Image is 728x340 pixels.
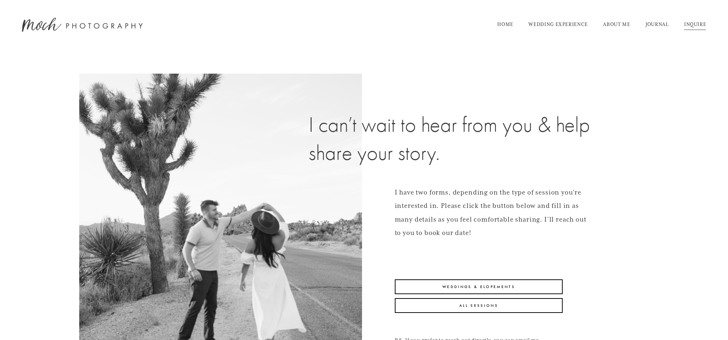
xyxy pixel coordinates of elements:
p: I have two forms, depending on the type of session you’re interested in. Please click the button ... [395,186,591,240]
img: Moch Snyder Photography | Destination Wedding &amp; Lifestyle Film Photographer [22,18,143,32]
a: All Sessions [395,298,563,313]
a: HOME [497,19,513,31]
a: JOURNAL [646,19,669,31]
h2: I can’t wait to hear from you & help share your story. [309,111,591,167]
a: INQUIRE [684,19,706,31]
a: ABOUT ME [603,19,630,31]
a: Weddings & Elopements [395,279,563,294]
a: WEDDING EXPERIENCE [528,19,588,31]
